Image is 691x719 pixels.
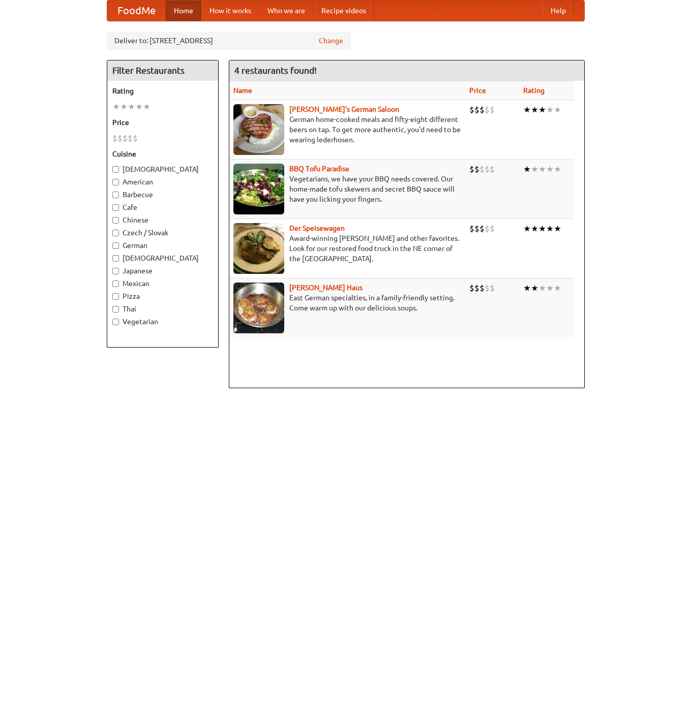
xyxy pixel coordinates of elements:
[112,293,119,300] input: Pizza
[166,1,201,21] a: Home
[523,164,531,175] li: ★
[546,283,554,294] li: ★
[233,283,284,333] img: kohlhaus.jpg
[233,86,252,95] a: Name
[289,165,349,173] a: BBQ Tofu Paradise
[117,133,123,144] li: $
[474,164,479,175] li: $
[479,223,485,234] li: $
[531,283,538,294] li: ★
[469,86,486,95] a: Price
[485,104,490,115] li: $
[112,192,119,198] input: Barbecue
[469,283,474,294] li: $
[469,104,474,115] li: $
[112,228,213,238] label: Czech / Slovak
[112,149,213,159] h5: Cuisine
[531,164,538,175] li: ★
[538,283,546,294] li: ★
[112,101,120,112] li: ★
[112,317,213,327] label: Vegetarian
[112,319,119,325] input: Vegetarian
[128,101,135,112] li: ★
[201,1,259,21] a: How it works
[538,104,546,115] li: ★
[143,101,151,112] li: ★
[112,202,213,212] label: Cafe
[133,133,138,144] li: $
[107,60,218,81] h4: Filter Restaurants
[135,101,143,112] li: ★
[112,240,213,251] label: German
[233,233,461,264] p: Award-winning [PERSON_NAME] and other favorites. Look for our restored food truck in the NE corne...
[112,190,213,200] label: Barbecue
[112,217,119,224] input: Chinese
[112,86,213,96] h5: Rating
[490,104,495,115] li: $
[523,86,545,95] a: Rating
[490,164,495,175] li: $
[233,293,461,313] p: East German specialties, in a family-friendly setting. Come warm up with our delicious soups.
[479,283,485,294] li: $
[546,223,554,234] li: ★
[107,32,351,50] div: Deliver to: [STREET_ADDRESS]
[112,266,213,276] label: Japanese
[112,177,213,187] label: American
[123,133,128,144] li: $
[120,101,128,112] li: ★
[479,104,485,115] li: $
[112,179,119,185] input: American
[112,306,119,312] input: Thai
[107,1,166,21] a: FoodMe
[233,104,284,155] img: esthers.jpg
[485,223,490,234] li: $
[543,1,574,21] a: Help
[112,255,119,262] input: [DEMOGRAPHIC_DATA]
[289,105,399,113] a: [PERSON_NAME]'s German Saloon
[523,223,531,234] li: ★
[485,283,490,294] li: $
[469,164,474,175] li: $
[523,104,531,115] li: ★
[128,133,133,144] li: $
[554,104,561,115] li: ★
[554,223,561,234] li: ★
[538,164,546,175] li: ★
[112,304,213,314] label: Thai
[531,223,538,234] li: ★
[474,104,479,115] li: $
[313,1,374,21] a: Recipe videos
[112,280,119,287] input: Mexican
[233,164,284,214] img: tofuparadise.jpg
[233,223,284,274] img: speisewagen.jpg
[112,133,117,144] li: $
[531,104,538,115] li: ★
[319,36,343,46] a: Change
[112,278,213,289] label: Mexican
[259,1,313,21] a: Who we are
[112,230,119,236] input: Czech / Slovak
[554,283,561,294] li: ★
[546,104,554,115] li: ★
[112,253,213,263] label: [DEMOGRAPHIC_DATA]
[112,215,213,225] label: Chinese
[546,164,554,175] li: ★
[485,164,490,175] li: $
[554,164,561,175] li: ★
[289,224,345,232] a: Der Speisewagen
[474,283,479,294] li: $
[479,164,485,175] li: $
[233,174,461,204] p: Vegetarians, we have your BBQ needs covered. Our home-made tofu skewers and secret BBQ sauce will...
[538,223,546,234] li: ★
[233,114,461,145] p: German home-cooked meals and fifty-eight different beers on tap. To get more authentic, you'd nee...
[289,284,363,292] a: [PERSON_NAME] Haus
[474,223,479,234] li: $
[112,166,119,173] input: [DEMOGRAPHIC_DATA]
[490,223,495,234] li: $
[112,268,119,274] input: Japanese
[523,283,531,294] li: ★
[234,66,317,75] ng-pluralize: 4 restaurants found!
